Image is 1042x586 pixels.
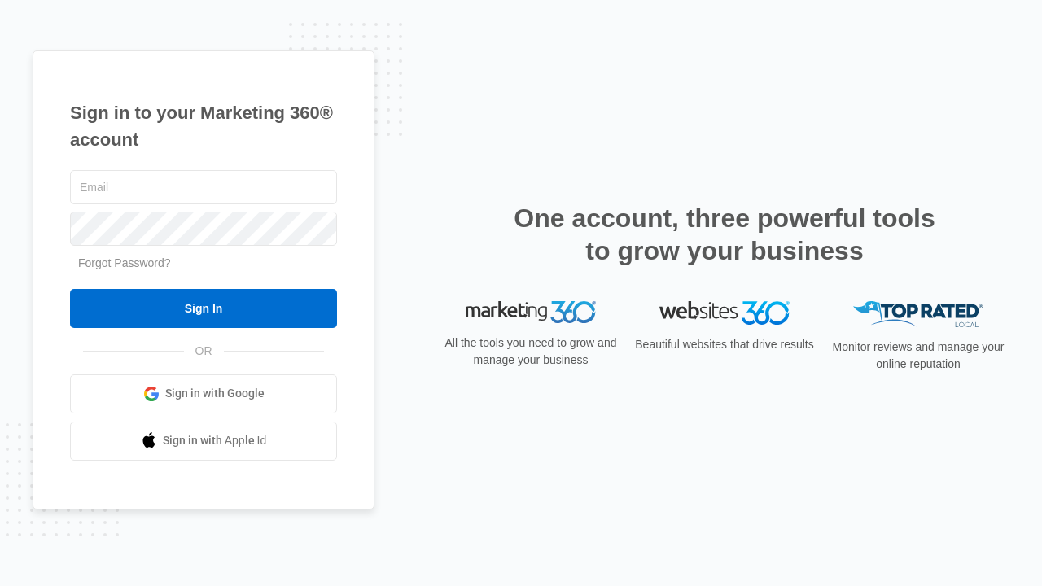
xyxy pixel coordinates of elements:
[165,385,265,402] span: Sign in with Google
[78,256,171,269] a: Forgot Password?
[70,99,337,153] h1: Sign in to your Marketing 360® account
[70,374,337,413] a: Sign in with Google
[184,343,224,360] span: OR
[70,422,337,461] a: Sign in with Apple Id
[70,289,337,328] input: Sign In
[509,202,940,267] h2: One account, three powerful tools to grow your business
[853,301,983,328] img: Top Rated Local
[827,339,1009,373] p: Monitor reviews and manage your online reputation
[633,336,816,353] p: Beautiful websites that drive results
[466,301,596,324] img: Marketing 360
[659,301,790,325] img: Websites 360
[163,432,267,449] span: Sign in with Apple Id
[440,335,622,369] p: All the tools you need to grow and manage your business
[70,170,337,204] input: Email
